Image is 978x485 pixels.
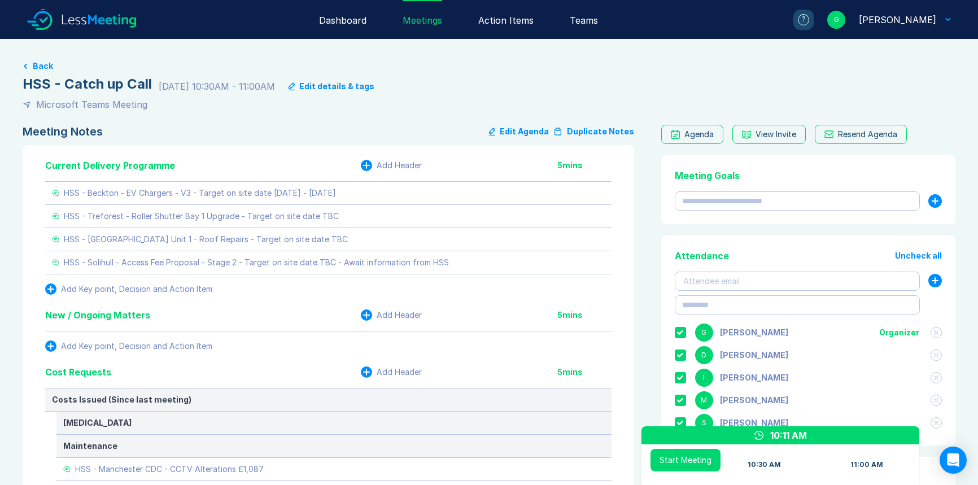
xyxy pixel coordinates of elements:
div: M [695,391,713,409]
div: Maintenance [63,442,605,451]
a: Back [23,62,955,71]
div: Add Key point, Decision and Action Item [61,285,212,294]
button: Add Header [361,309,422,321]
div: 10:11 AM [770,429,807,442]
div: HSS - Treforest - Roller Shutter Bay 1 Upgrade - Target on site date TBC [64,212,339,221]
div: 10:30 AM [748,460,781,469]
div: Costs Issued (Since last meeting) [52,395,605,404]
div: Meeting Notes [23,125,103,138]
div: Gemma White [859,13,936,27]
a: Agenda [661,125,723,144]
div: 5 mins [557,161,612,170]
div: Open Intercom Messenger [940,447,967,474]
div: HSS - Solihull - Access Fee Proposal - Stage 2 - Target on site date TBC - Await information from... [64,258,449,267]
div: [MEDICAL_DATA] [63,418,605,427]
div: Gemma White [720,328,788,337]
div: Sandra Ulaszewski [720,418,788,427]
div: Add Header [377,311,422,320]
div: Add Header [377,161,422,170]
div: Organizer [879,328,919,337]
div: Current Delivery Programme [45,159,175,172]
button: Edit details & tags [289,82,374,91]
button: Resend Agenda [815,125,907,144]
div: [DATE] 10:30AM - 11:00AM [159,80,275,93]
div: HSS - [GEOGRAPHIC_DATA] Unit 1 - Roof Repairs - Target on site date TBC [64,235,348,244]
div: Edit details & tags [299,82,374,91]
div: Agenda [684,130,714,139]
button: Duplicate Notes [553,125,634,138]
div: Meeting Goals [675,169,942,182]
button: Add Header [361,366,422,378]
div: HSS - Manchester CDC - CCTV Alterations £1,087 [75,465,264,474]
div: View Invite [756,130,796,139]
div: Cost Requests [45,365,111,379]
div: S [695,414,713,432]
div: 5 mins [557,368,612,377]
div: Microsoft Teams Meeting [36,98,147,111]
div: HSS - Beckton - EV Chargers - V3 - Target on site date [DATE] - [DATE] [64,189,336,198]
div: D [695,346,713,364]
button: Add Key point, Decision and Action Item [45,340,212,352]
div: HSS - Catch up Call [23,75,152,93]
div: New / Ongoing Matters [45,308,150,322]
button: Add Header [361,160,422,171]
div: Add Key point, Decision and Action Item [61,342,212,351]
div: G [695,324,713,342]
div: Attendance [675,249,729,263]
div: 11:00 AM [850,460,883,469]
button: Uncheck all [895,251,942,260]
button: Add Key point, Decision and Action Item [45,283,212,295]
div: Iain Parnell [720,373,788,382]
div: ? [798,14,809,25]
div: Resend Agenda [838,130,897,139]
a: ? [780,10,814,30]
button: Back [33,62,53,71]
div: G [827,11,845,29]
div: Add Header [377,368,422,377]
button: View Invite [732,125,806,144]
button: Edit Agenda [489,125,549,138]
div: I [695,369,713,387]
button: Start Meeting [650,449,721,471]
div: Matthew Cooper [720,396,788,405]
div: Debbie Coburn [720,351,788,360]
div: 5 mins [557,311,612,320]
